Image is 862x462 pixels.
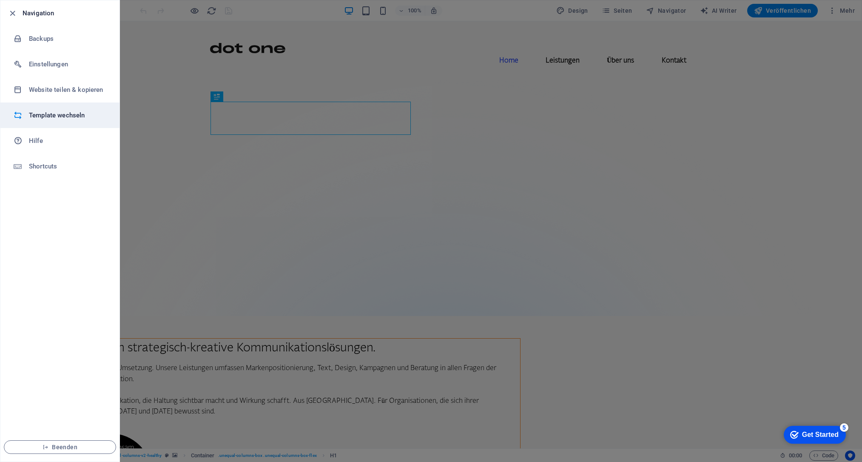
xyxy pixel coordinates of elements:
h6: Navigation [23,8,113,18]
h6: Shortcuts [29,161,108,171]
div: Get Started [25,9,62,17]
a: Hilfe [0,128,119,154]
h6: Backups [29,34,108,44]
div: 5 [63,2,71,10]
span: Beenden [11,444,109,451]
div: Get Started 5 items remaining, 0% complete [7,4,69,22]
h6: Einstellungen [29,59,108,69]
button: Beenden [4,440,116,454]
h6: Template wechseln [29,110,108,120]
h6: Website teilen & kopieren [29,85,108,95]
h6: Hilfe [29,136,108,146]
